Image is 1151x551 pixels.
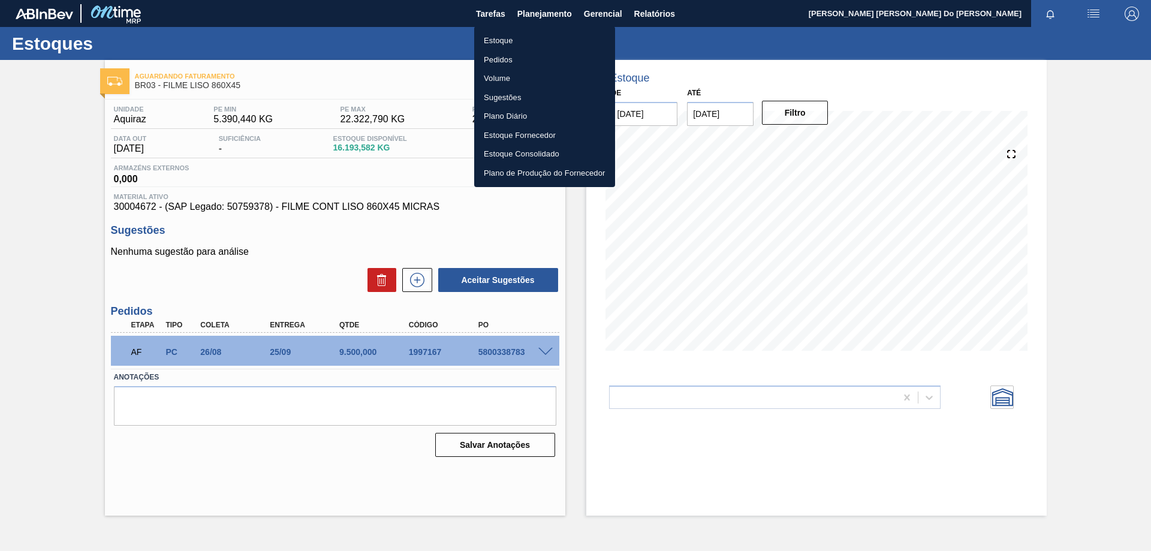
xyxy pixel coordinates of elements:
[474,164,615,183] a: Plano de Produção do Fornecedor
[474,31,615,50] a: Estoque
[474,50,615,70] a: Pedidos
[474,107,615,126] a: Plano Diário
[474,69,615,88] a: Volume
[474,88,615,107] a: Sugestões
[474,126,615,145] a: Estoque Fornecedor
[474,144,615,164] a: Estoque Consolidado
